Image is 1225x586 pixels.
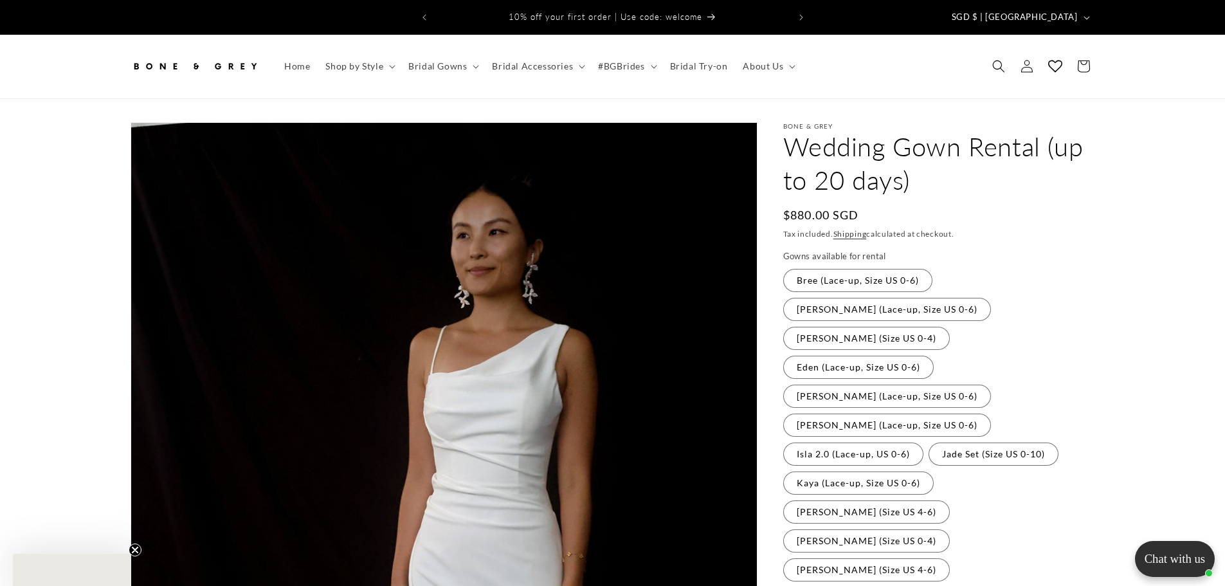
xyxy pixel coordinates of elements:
[783,356,934,379] label: Eden (Lace-up, Size US 0-6)
[833,229,867,239] a: Shipping
[408,60,467,72] span: Bridal Gowns
[325,60,383,72] span: Shop by Style
[743,60,783,72] span: About Us
[662,53,736,80] a: Bridal Try-on
[670,60,728,72] span: Bridal Try-on
[783,414,991,437] label: [PERSON_NAME] (Lace-up, Size US 0-6)
[590,53,662,80] summary: #BGBrides
[492,60,573,72] span: Bridal Accessories
[318,53,401,80] summary: Shop by Style
[735,53,801,80] summary: About Us
[783,472,934,495] label: Kaya (Lace-up, Size US 0-6)
[13,554,131,586] div: Close teaser
[277,53,318,80] a: Home
[125,48,264,86] a: Bone and Grey Bridal
[985,52,1013,80] summary: Search
[484,53,590,80] summary: Bridal Accessories
[783,327,950,350] label: [PERSON_NAME] (Size US 0-4)
[284,60,310,72] span: Home
[783,558,950,581] label: [PERSON_NAME] (Size US 4-6)
[783,122,1095,130] p: Bone & Grey
[1135,552,1215,566] p: Chat with us
[783,298,991,321] label: [PERSON_NAME] (Lace-up, Size US 0-6)
[131,52,259,80] img: Bone and Grey Bridal
[783,206,859,224] span: $880.00 SGD
[129,544,141,556] button: Close teaser
[783,443,923,466] label: Isla 2.0 (Lace-up, US 0-6)
[952,11,1078,24] span: SGD $ | [GEOGRAPHIC_DATA]
[783,250,887,263] legend: Gowns available for rental
[1135,541,1215,577] button: Open chatbox
[929,443,1058,466] label: Jade Set (Size US 0-10)
[783,130,1095,197] h1: Wedding Gown Rental (up to 20 days)
[787,5,815,30] button: Next announcement
[783,529,950,553] label: [PERSON_NAME] (Size US 0-4)
[598,60,644,72] span: #BGBrides
[944,5,1095,30] button: SGD $ | [GEOGRAPHIC_DATA]
[783,228,1095,241] div: Tax included. calculated at checkout.
[509,12,702,22] span: 10% off your first order | Use code: welcome
[783,385,991,408] label: [PERSON_NAME] (Lace-up, Size US 0-6)
[783,269,932,292] label: Bree (Lace-up, Size US 0-6)
[783,500,950,524] label: [PERSON_NAME] (Size US 4-6)
[401,53,484,80] summary: Bridal Gowns
[410,5,439,30] button: Previous announcement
